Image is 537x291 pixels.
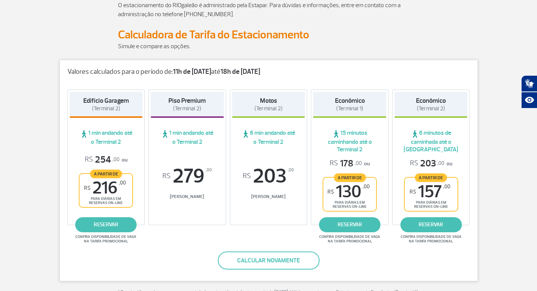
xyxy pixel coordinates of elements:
[417,105,445,112] span: (Terminal 2)
[363,183,370,190] sup: ,00
[151,129,224,146] span: 1 min andando até o Terminal 2
[443,183,450,190] sup: ,00
[411,200,451,209] span: para diárias em reservas on-line
[84,180,126,197] span: 216
[288,166,294,174] sup: ,00
[318,235,381,244] span: Confira disponibilidade de vaga na tarifa promocional
[260,97,277,105] strong: Motos
[92,105,120,112] span: (Terminal 2)
[85,154,119,166] span: 254
[118,28,419,42] h2: Calculadora de Tarifa do Estacionamento
[90,169,122,178] span: A partir de
[232,129,305,146] span: 6 min andando até o Terminal 2
[410,158,444,169] span: 203
[75,217,137,232] a: reservar
[83,97,129,105] strong: Edifício Garagem
[151,194,224,200] span: [PERSON_NAME]
[521,75,537,92] button: Abrir tradutor de língua de sinais.
[330,158,370,169] p: ou
[313,129,386,153] span: 15 minutos caminhando até o Terminal 2
[327,183,370,200] span: 130
[151,166,224,186] span: 279
[162,172,171,180] sup: R$
[416,97,446,105] strong: Econômico
[173,67,211,76] strong: 11h de [DATE]
[118,1,419,19] p: O estacionamento do RIOgaleão é administrado pela Estapar. Para dúvidas e informações, entre em c...
[336,105,363,112] span: (Terminal 1)
[67,68,470,76] p: Valores calculados para o período de: até
[330,200,370,209] span: para diárias em reservas on-line
[330,158,362,169] span: 178
[206,166,212,174] sup: ,00
[415,173,447,182] span: A partir de
[254,105,283,112] span: (Terminal 2)
[521,92,537,108] button: Abrir recursos assistivos.
[84,185,90,191] sup: R$
[327,189,334,195] sup: R$
[232,194,305,200] span: [PERSON_NAME]
[400,217,462,232] a: reservar
[410,183,450,200] span: 157
[70,129,143,146] span: 1 min andando até o Terminal 2
[335,97,365,105] strong: Econômico
[395,129,468,153] span: 6 minutos de caminhada até o [GEOGRAPHIC_DATA]
[119,180,126,186] sup: ,00
[232,166,305,186] span: 203
[319,217,381,232] a: reservar
[243,172,251,180] sup: R$
[334,173,366,182] span: A partir de
[220,67,260,76] strong: 18h de [DATE]
[118,42,419,51] p: Simule e compare as opções.
[218,251,320,270] button: Calcular novamente
[168,97,206,105] strong: Piso Premium
[410,189,416,195] sup: R$
[85,154,127,166] p: ou
[86,197,126,205] span: para diárias em reservas on-line
[521,75,537,108] div: Plugin de acessibilidade da Hand Talk.
[173,105,201,112] span: (Terminal 2)
[74,235,138,244] span: Confira disponibilidade de vaga na tarifa promocional
[410,158,452,169] p: ou
[399,235,463,244] span: Confira disponibilidade de vaga na tarifa promocional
